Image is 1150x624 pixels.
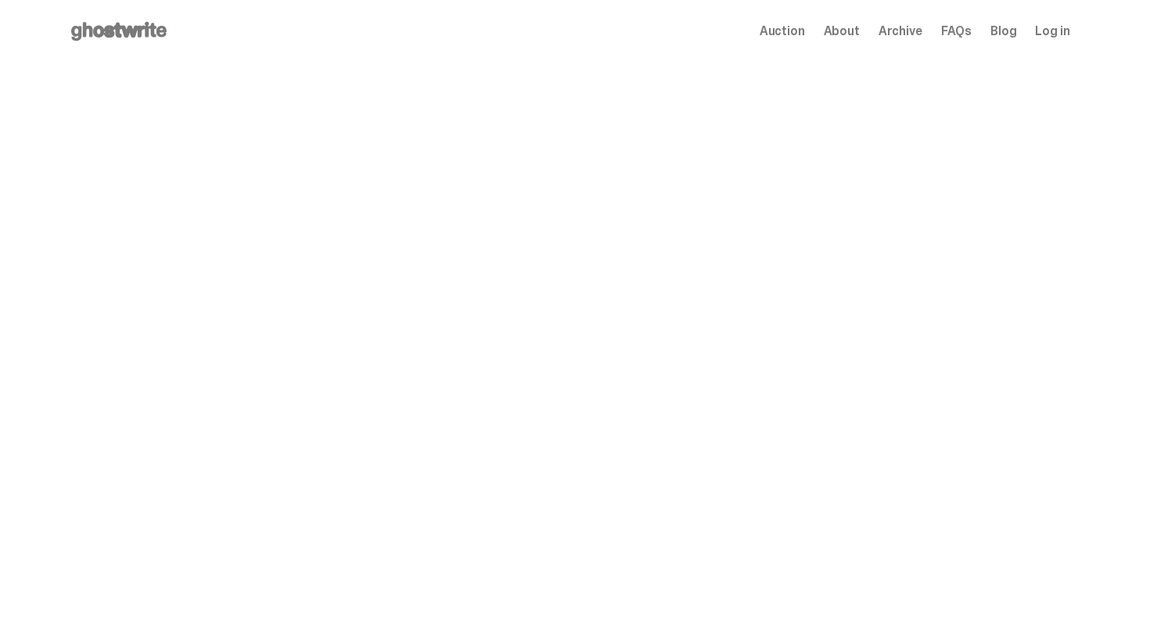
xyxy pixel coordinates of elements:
a: About [824,25,860,38]
a: Blog [990,25,1016,38]
a: FAQs [941,25,972,38]
a: Auction [760,25,805,38]
a: Archive [879,25,922,38]
a: Log in [1035,25,1069,38]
